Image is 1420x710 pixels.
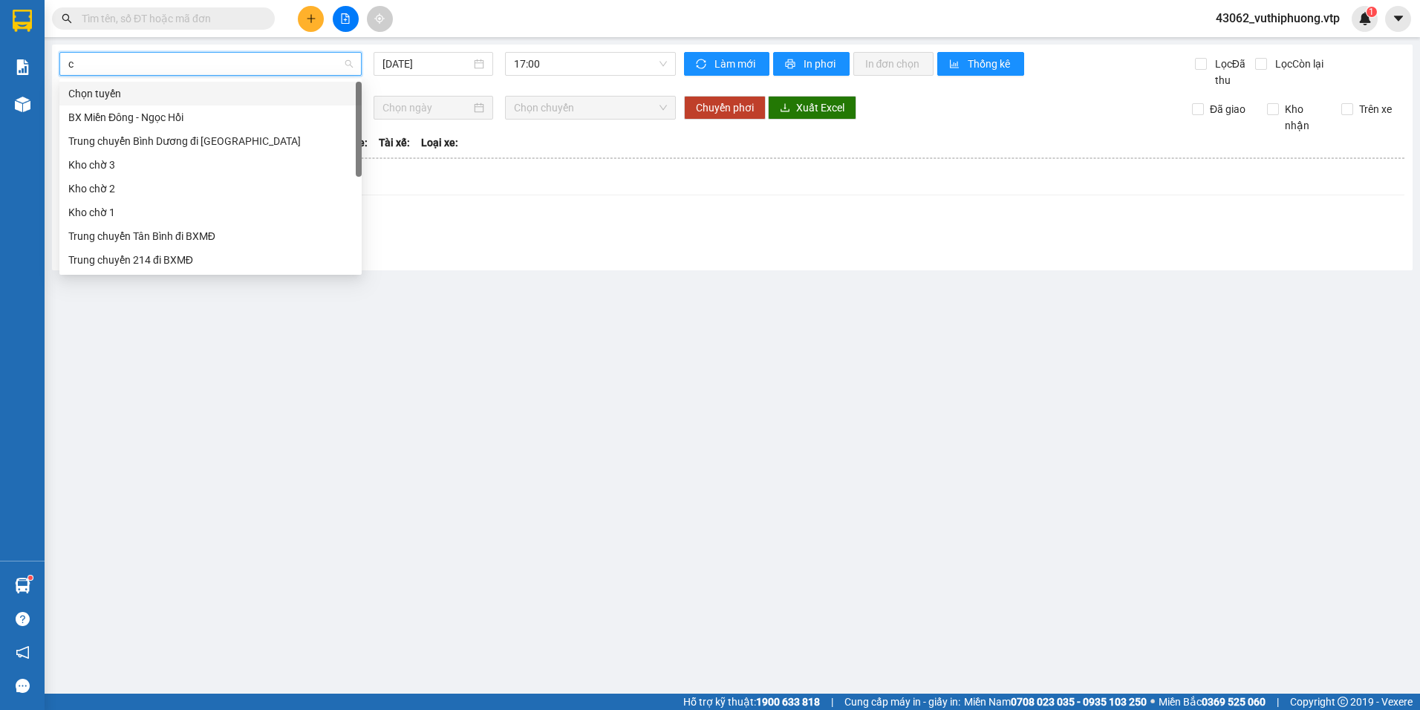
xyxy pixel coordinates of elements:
[15,578,30,593] img: warehouse-icon
[59,129,362,153] div: Trung chuyển Bình Dương đi BXMĐ
[1159,694,1266,710] span: Miền Bắc
[684,96,766,120] button: Chuyển phơi
[421,134,458,151] span: Loại xe:
[514,53,668,75] span: 17:00
[804,56,838,72] span: In phơi
[684,52,769,76] button: syncLàm mới
[16,679,30,693] span: message
[1367,7,1377,17] sup: 1
[15,97,30,112] img: warehouse-icon
[683,694,820,710] span: Hỗ trợ kỹ thuật:
[62,13,72,24] span: search
[949,59,962,71] span: bar-chart
[773,52,850,76] button: printerIn phơi
[68,204,353,221] div: Kho chờ 1
[696,59,709,71] span: sync
[68,109,353,126] div: BX Miền Đông - Ngọc Hồi
[1204,101,1251,117] span: Đã giao
[59,153,362,177] div: Kho chờ 3
[968,56,1012,72] span: Thống kê
[16,612,30,626] span: question-circle
[306,13,316,24] span: plus
[59,224,362,248] div: Trung chuyển Tân Bình đi BXMĐ
[68,157,353,173] div: Kho chờ 3
[68,180,353,197] div: Kho chờ 2
[59,177,362,201] div: Kho chờ 2
[964,694,1147,710] span: Miền Nam
[68,85,353,102] div: Chọn tuyến
[16,645,30,659] span: notification
[1011,696,1147,708] strong: 0708 023 035 - 0935 103 250
[298,6,324,32] button: plus
[831,694,833,710] span: |
[1369,7,1374,17] span: 1
[1385,6,1411,32] button: caret-down
[714,56,758,72] span: Làm mới
[382,56,470,72] input: 13/09/2025
[68,133,353,149] div: Trung chuyển Bình Dương đi [GEOGRAPHIC_DATA]
[1358,12,1372,25] img: icon-new-feature
[68,228,353,244] div: Trung chuyển Tân Bình đi BXMĐ
[367,6,393,32] button: aim
[1279,101,1331,134] span: Kho nhận
[1338,697,1348,707] span: copyright
[340,13,351,24] span: file-add
[1209,56,1255,88] span: Lọc Đã thu
[333,6,359,32] button: file-add
[1269,56,1326,72] span: Lọc Còn lại
[1392,12,1405,25] span: caret-down
[374,13,385,24] span: aim
[514,97,668,119] span: Chọn chuyến
[59,248,362,272] div: Trung chuyển 214 đi BXMĐ
[785,59,798,71] span: printer
[13,10,32,32] img: logo-vxr
[28,576,33,580] sup: 1
[1202,696,1266,708] strong: 0369 525 060
[15,59,30,75] img: solution-icon
[1204,9,1352,27] span: 43062_vuthiphuong.vtp
[68,252,353,268] div: Trung chuyển 214 đi BXMĐ
[382,100,470,116] input: Chọn ngày
[937,52,1024,76] button: bar-chartThống kê
[1277,694,1279,710] span: |
[59,201,362,224] div: Kho chờ 1
[59,105,362,129] div: BX Miền Đông - Ngọc Hồi
[844,694,960,710] span: Cung cấp máy in - giấy in:
[853,52,934,76] button: In đơn chọn
[1353,101,1398,117] span: Trên xe
[59,82,362,105] div: Chọn tuyến
[1150,699,1155,705] span: ⚪️
[768,96,856,120] button: downloadXuất Excel
[756,696,820,708] strong: 1900 633 818
[379,134,410,151] span: Tài xế:
[82,10,257,27] input: Tìm tên, số ĐT hoặc mã đơn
